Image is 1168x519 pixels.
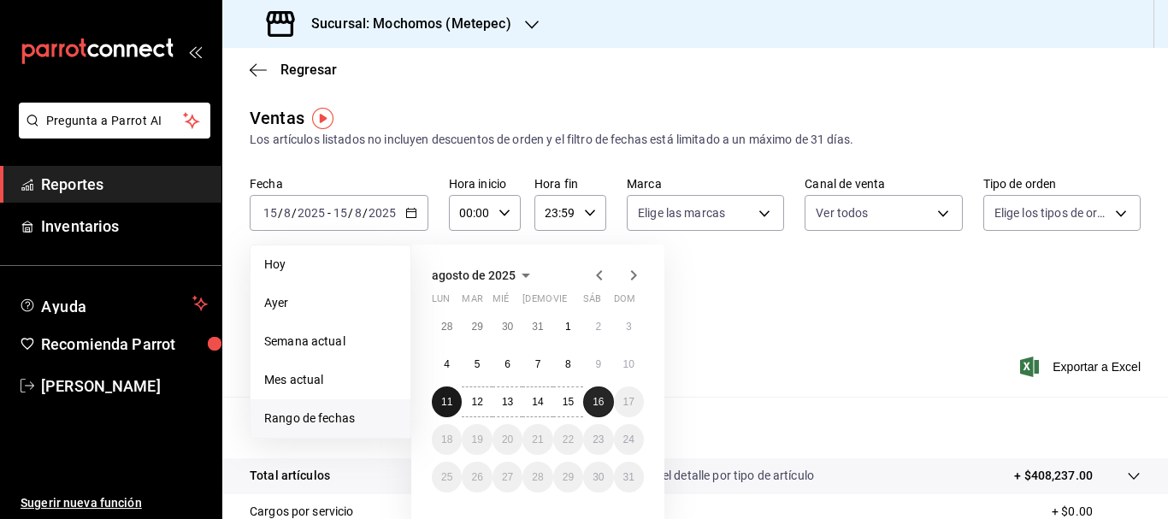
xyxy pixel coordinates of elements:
[553,386,583,417] button: 15 de agosto de 2025
[354,206,363,220] input: --
[583,424,613,455] button: 23 de agosto de 2025
[553,462,583,492] button: 29 de agosto de 2025
[553,311,583,342] button: 1 de agosto de 2025
[626,321,632,333] abbr: 3 de agosto de 2025
[283,206,292,220] input: --
[565,321,571,333] abbr: 1 de agosto de 2025
[994,204,1109,221] span: Elige los tipos de orden
[614,386,644,417] button: 17 de agosto de 2025
[614,311,644,342] button: 3 de agosto de 2025
[46,112,184,130] span: Pregunta a Parrot AI
[363,206,368,220] span: /
[432,424,462,455] button: 18 de agosto de 2025
[333,206,348,220] input: --
[522,311,552,342] button: 31 de julio de 2025
[250,105,304,131] div: Ventas
[593,433,604,445] abbr: 23 de agosto de 2025
[805,178,962,190] label: Canal de venta
[441,396,452,408] abbr: 11 de agosto de 2025
[493,424,522,455] button: 20 de agosto de 2025
[583,386,613,417] button: 16 de agosto de 2025
[12,124,210,142] a: Pregunta a Parrot AI
[553,293,567,311] abbr: viernes
[522,462,552,492] button: 28 de agosto de 2025
[502,433,513,445] abbr: 20 de agosto de 2025
[264,333,397,351] span: Semana actual
[462,386,492,417] button: 12 de agosto de 2025
[532,433,543,445] abbr: 21 de agosto de 2025
[493,293,509,311] abbr: miércoles
[312,108,333,129] img: Tooltip marker
[583,462,613,492] button: 30 de agosto de 2025
[504,358,510,370] abbr: 6 de agosto de 2025
[563,396,574,408] abbr: 15 de agosto de 2025
[532,321,543,333] abbr: 31 de julio de 2025
[432,265,536,286] button: agosto de 2025
[264,410,397,428] span: Rango de fechas
[441,433,452,445] abbr: 18 de agosto de 2025
[1023,357,1141,377] button: Exportar a Excel
[250,62,337,78] button: Regresar
[462,349,492,380] button: 5 de agosto de 2025
[614,462,644,492] button: 31 de agosto de 2025
[532,396,543,408] abbr: 14 de agosto de 2025
[432,293,450,311] abbr: lunes
[327,206,331,220] span: -
[593,471,604,483] abbr: 30 de agosto de 2025
[502,396,513,408] abbr: 13 de agosto de 2025
[1014,467,1093,485] p: + $408,237.00
[432,386,462,417] button: 11 de agosto de 2025
[297,206,326,220] input: ----
[441,471,452,483] abbr: 25 de agosto de 2025
[614,424,644,455] button: 24 de agosto de 2025
[493,349,522,380] button: 6 de agosto de 2025
[471,433,482,445] abbr: 19 de agosto de 2025
[264,256,397,274] span: Hoy
[623,433,634,445] abbr: 24 de agosto de 2025
[614,349,644,380] button: 10 de agosto de 2025
[583,311,613,342] button: 2 de agosto de 2025
[583,349,613,380] button: 9 de agosto de 2025
[522,293,623,311] abbr: jueves
[493,386,522,417] button: 13 de agosto de 2025
[462,424,492,455] button: 19 de agosto de 2025
[583,293,601,311] abbr: sábado
[595,358,601,370] abbr: 9 de agosto de 2025
[298,14,511,34] h3: Sucursal: Mochomos (Metepec)
[638,204,725,221] span: Elige las marcas
[462,462,492,492] button: 26 de agosto de 2025
[471,321,482,333] abbr: 29 de julio de 2025
[250,131,1141,149] div: Los artículos listados no incluyen descuentos de orden y el filtro de fechas está limitado a un m...
[21,494,208,512] span: Sugerir nueva función
[432,311,462,342] button: 28 de julio de 2025
[522,424,552,455] button: 21 de agosto de 2025
[441,321,452,333] abbr: 28 de julio de 2025
[444,358,450,370] abbr: 4 de agosto de 2025
[563,433,574,445] abbr: 22 de agosto de 2025
[493,311,522,342] button: 30 de julio de 2025
[471,471,482,483] abbr: 26 de agosto de 2025
[502,471,513,483] abbr: 27 de agosto de 2025
[493,462,522,492] button: 27 de agosto de 2025
[471,396,482,408] abbr: 12 de agosto de 2025
[41,215,208,238] span: Inventarios
[623,358,634,370] abbr: 10 de agosto de 2025
[41,293,186,314] span: Ayuda
[250,467,330,485] p: Total artículos
[475,358,481,370] abbr: 5 de agosto de 2025
[432,349,462,380] button: 4 de agosto de 2025
[280,62,337,78] span: Regresar
[264,371,397,389] span: Mes actual
[41,375,208,398] span: [PERSON_NAME]
[41,333,208,356] span: Recomienda Parrot
[595,321,601,333] abbr: 2 de agosto de 2025
[816,204,868,221] span: Ver todos
[432,268,516,282] span: agosto de 2025
[278,206,283,220] span: /
[522,349,552,380] button: 7 de agosto de 2025
[462,311,492,342] button: 29 de julio de 2025
[250,178,428,190] label: Fecha
[627,178,784,190] label: Marca
[563,471,574,483] abbr: 29 de agosto de 2025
